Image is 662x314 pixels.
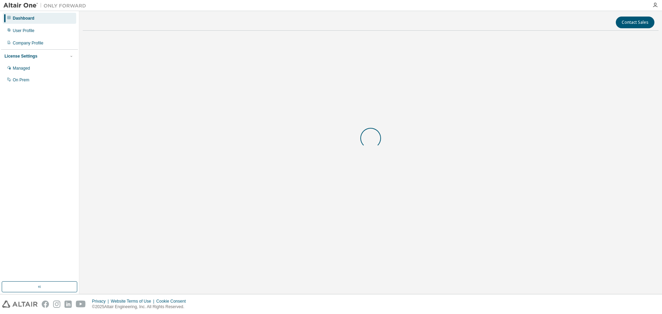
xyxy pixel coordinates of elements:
div: License Settings [4,53,37,59]
img: instagram.svg [53,301,60,308]
div: Website Terms of Use [111,298,156,304]
img: linkedin.svg [64,301,72,308]
div: User Profile [13,28,34,33]
div: Dashboard [13,16,34,21]
div: Company Profile [13,40,43,46]
div: Managed [13,65,30,71]
div: Cookie Consent [156,298,190,304]
div: On Prem [13,77,29,83]
p: © 2025 Altair Engineering, Inc. All Rights Reserved. [92,304,190,310]
div: Privacy [92,298,111,304]
img: youtube.svg [76,301,86,308]
img: facebook.svg [42,301,49,308]
img: altair_logo.svg [2,301,38,308]
img: Altair One [3,2,90,9]
button: Contact Sales [616,17,654,28]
